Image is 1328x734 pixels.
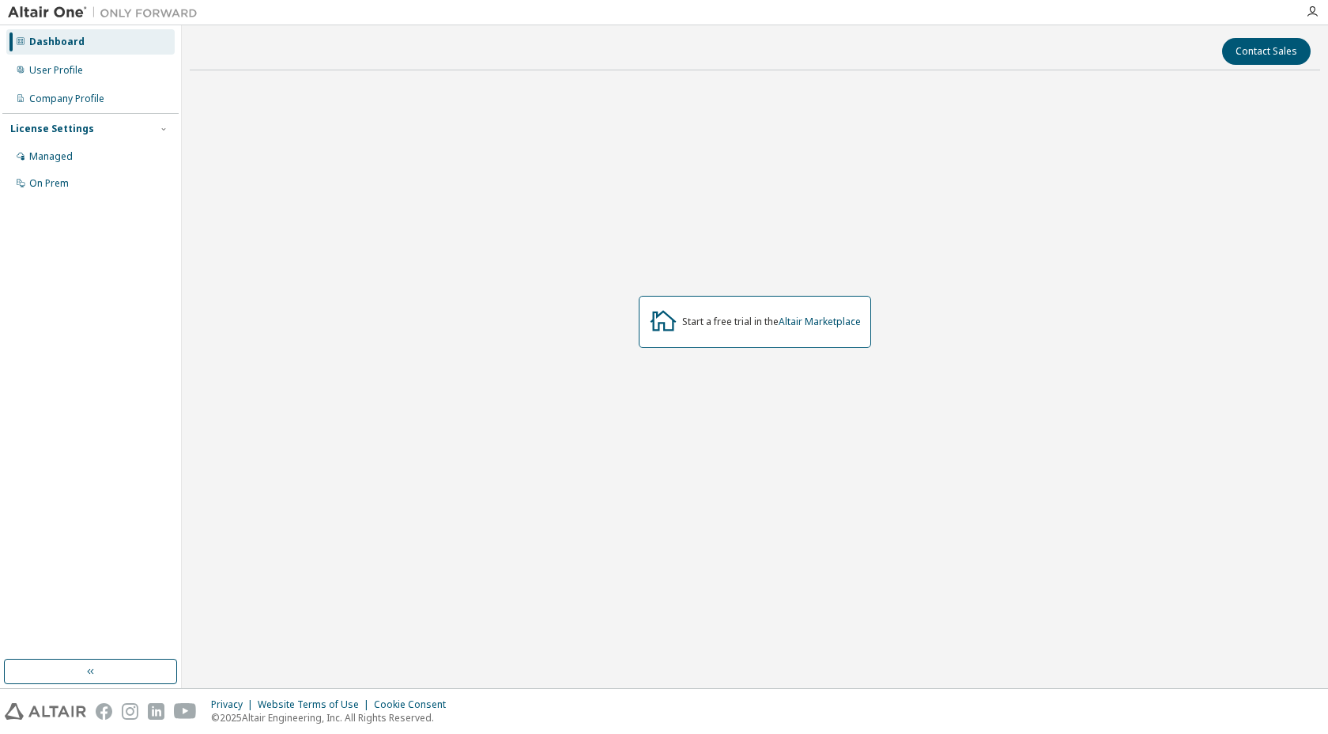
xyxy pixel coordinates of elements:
[211,711,455,725] p: © 2025 Altair Engineering, Inc. All Rights Reserved.
[96,703,112,720] img: facebook.svg
[682,316,861,328] div: Start a free trial in the
[148,703,164,720] img: linkedin.svg
[29,36,85,48] div: Dashboard
[211,698,258,711] div: Privacy
[5,703,86,720] img: altair_logo.svg
[29,177,69,190] div: On Prem
[29,64,83,77] div: User Profile
[8,5,206,21] img: Altair One
[779,315,861,328] a: Altair Marketplace
[122,703,138,720] img: instagram.svg
[174,703,197,720] img: youtube.svg
[258,698,374,711] div: Website Terms of Use
[29,150,73,163] div: Managed
[374,698,455,711] div: Cookie Consent
[1222,38,1311,65] button: Contact Sales
[29,93,104,105] div: Company Profile
[10,123,94,135] div: License Settings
